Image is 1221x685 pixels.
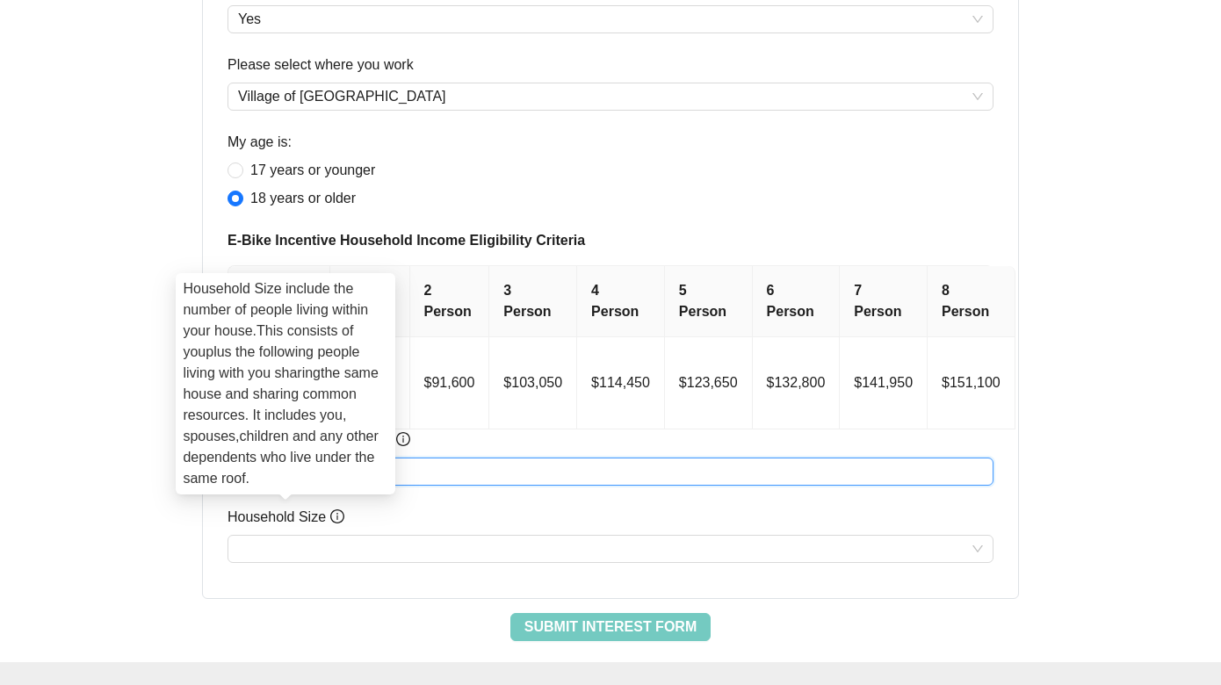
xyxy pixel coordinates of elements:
span: Yes [238,6,983,32]
th: 2 Person [410,266,490,337]
span: E-Bike Incentive Household Income Eligibility Criteria [228,230,993,251]
td: $114,450 [577,337,665,429]
td: $103,050 [489,337,577,429]
div: Household Size include the number of people living within your house.This consists of youplus the... [176,273,395,494]
th: 3 Person [489,266,577,337]
span: Household Size [228,507,344,528]
label: Please select where you work [228,54,414,76]
th: Household size [228,266,330,337]
label: My age is: [228,132,292,153]
th: 6 Person [753,266,841,337]
td: $91,600 [410,337,490,429]
th: 5 Person [665,266,753,337]
td: $151,100 [928,337,1015,429]
th: 4 Person [577,266,665,337]
span: Submit Interest Form [524,616,697,638]
th: 1 Person [330,266,410,337]
span: info-circle [396,432,410,446]
span: 17 years or younger [243,160,382,181]
span: 18 years or older [243,188,363,209]
button: Submit Interest Form [510,613,711,641]
td: $132,800 [753,337,841,429]
span: info-circle [330,509,344,523]
th: 7 Person [840,266,928,337]
td: $141,950 [840,337,928,429]
th: 8 Person [928,266,1015,337]
span: Village of Sleepy Hollow [238,83,983,110]
td: $123,650 [665,337,753,429]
